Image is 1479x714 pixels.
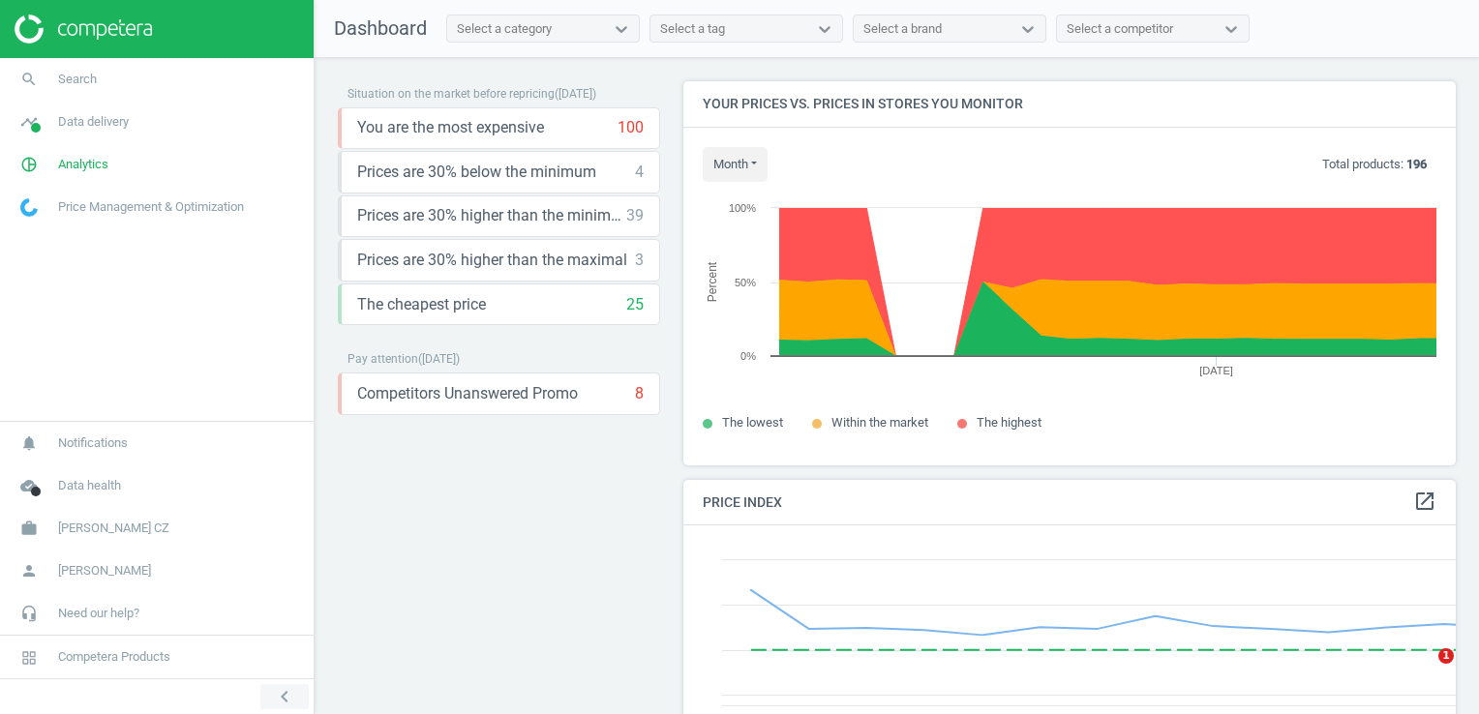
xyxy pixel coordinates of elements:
div: 3 [635,250,644,271]
span: Price Management & Optimization [58,198,244,216]
img: wGWNvw8QSZomAAAAABJRU5ErkJggg== [20,198,38,217]
span: Prices are 30% higher than the minimum [357,205,626,226]
span: The highest [977,415,1041,430]
i: open_in_new [1413,490,1436,513]
span: Situation on the market before repricing [347,87,555,101]
i: cloud_done [11,467,47,504]
span: Prices are 30% below the minimum [357,162,596,183]
i: chevron_left [273,685,296,708]
span: Notifications [58,434,128,452]
div: Select a competitor [1067,20,1173,38]
text: 100% [729,202,756,214]
h4: Your prices vs. prices in stores you monitor [683,81,1456,127]
span: 1 [1438,648,1454,664]
div: Select a category [457,20,552,38]
span: Analytics [58,156,108,173]
span: Competera Products [58,648,170,666]
span: Need our help? [58,605,139,622]
h4: Price Index [683,480,1456,525]
span: The lowest [722,415,783,430]
span: ( [DATE] ) [418,352,460,366]
button: month [703,147,768,182]
text: 50% [735,277,756,288]
button: chevron_left [260,684,309,709]
div: 8 [635,383,644,404]
b: 196 [1406,157,1427,171]
span: Prices are 30% higher than the maximal [357,250,627,271]
a: open_in_new [1413,490,1436,515]
span: Within the market [831,415,928,430]
div: Select a brand [863,20,942,38]
span: [PERSON_NAME] CZ [58,520,169,537]
i: notifications [11,425,47,461]
img: ajHJNr6hYgQAAAAASUVORK5CYII= [15,15,152,44]
tspan: [DATE] [1199,365,1233,376]
i: timeline [11,104,47,140]
i: search [11,61,47,98]
iframe: Intercom live chat [1399,648,1445,695]
span: The cheapest price [357,294,486,315]
i: pie_chart_outlined [11,146,47,183]
i: person [11,552,47,589]
span: [PERSON_NAME] [58,562,151,580]
tspan: Percent [706,261,719,302]
i: headset_mic [11,595,47,632]
span: Pay attention [347,352,418,366]
div: 100 [618,117,644,138]
div: 4 [635,162,644,183]
span: Search [58,71,97,88]
p: Total products: [1322,156,1427,173]
div: 25 [626,294,644,315]
text: 0% [740,350,756,362]
span: Competitors Unanswered Promo [357,383,578,404]
span: You are the most expensive [357,117,544,138]
span: Data delivery [58,113,129,131]
div: 39 [626,205,644,226]
span: Dashboard [334,16,427,40]
i: work [11,510,47,547]
span: Data health [58,477,121,494]
span: ( [DATE] ) [555,87,596,101]
div: Select a tag [660,20,725,38]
